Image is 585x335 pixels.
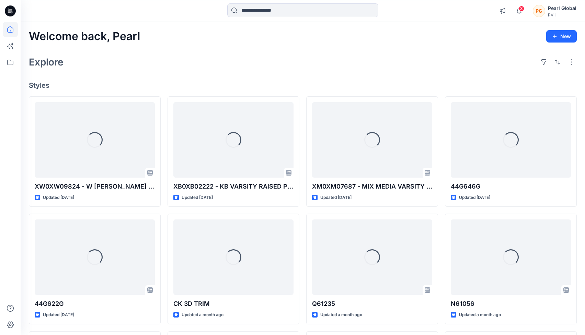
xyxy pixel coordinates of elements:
p: Updated [DATE] [459,194,490,201]
span: 3 [519,6,524,11]
p: XB0XB02222 - KB VARSITY RAISED PRINT CREW-V01 [173,182,294,191]
p: N61056 [451,299,571,309]
p: CK 3D TRIM [173,299,294,309]
p: XW0XW09824 - W [PERSON_NAME] PATCH POCKET JACKET-CHECK-PROTO V01 [35,182,155,191]
p: 44G622G [35,299,155,309]
h4: Styles [29,81,577,89]
h2: Welcome back, Pearl [29,30,140,43]
p: Q61235 [312,299,432,309]
p: Updated [DATE] [320,194,352,201]
p: Updated a month ago [459,311,501,319]
h2: Explore [29,57,64,68]
p: Updated [DATE] [43,194,74,201]
div: PG [533,5,545,17]
div: Pearl Global [548,4,576,12]
p: 44G646G [451,182,571,191]
div: PVH [548,12,576,17]
p: Updated [DATE] [43,311,74,319]
button: New [546,30,577,43]
p: XM0XM07687 - MIX MEDIA VARSITY BOMBER-FIT V02 [312,182,432,191]
p: Updated a month ago [182,311,223,319]
p: Updated a month ago [320,311,362,319]
p: Updated [DATE] [182,194,213,201]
